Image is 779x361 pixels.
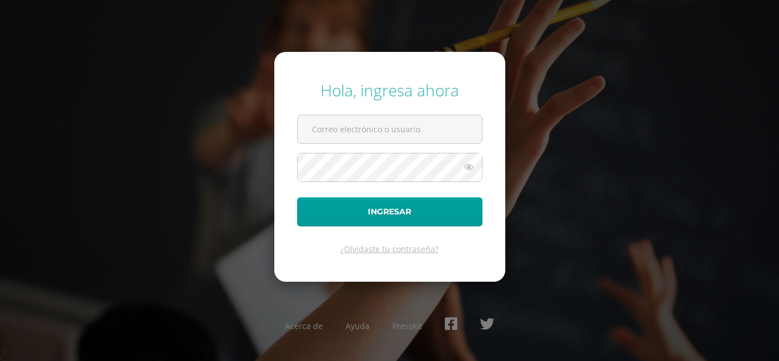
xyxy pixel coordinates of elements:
[285,321,323,331] a: Acerca de
[340,244,439,254] a: ¿Olvidaste tu contraseña?
[346,321,370,331] a: Ayuda
[297,79,482,101] div: Hola, ingresa ahora
[298,115,482,143] input: Correo electrónico o usuario
[392,321,422,331] a: Presskit
[297,197,482,226] button: Ingresar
